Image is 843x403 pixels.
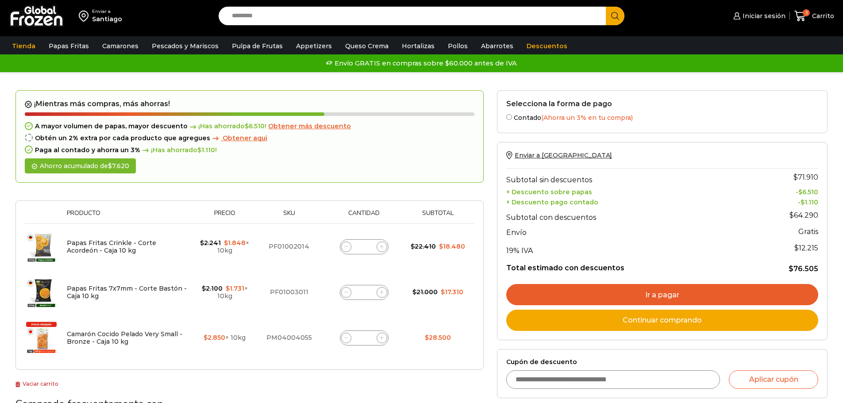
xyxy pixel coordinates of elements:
div: Ahorro acumulado de [25,158,136,174]
span: (Ahorra un 3% en tu compra) [541,114,633,122]
a: Tienda [8,38,40,54]
bdi: 18.480 [439,242,465,250]
th: Cantidad [322,210,406,223]
span: $ [202,284,206,292]
h2: Selecciona la forma de pago [506,100,818,108]
a: Papas Fritas 7x7mm - Corte Bastón - Caja 10 kg [67,284,187,300]
a: Continuar comprando [506,310,818,331]
span: $ [789,211,794,219]
img: address-field-icon.svg [79,8,92,23]
bdi: 2.100 [202,284,223,292]
button: Search button [606,7,624,25]
input: Product quantity [358,241,370,253]
td: PM04004055 [256,315,322,361]
span: $ [439,242,443,250]
span: $ [412,288,416,296]
th: Sku [256,210,322,223]
div: A mayor volumen de papas, mayor descuento [25,123,474,130]
bdi: 6.510 [798,188,818,196]
a: 3 Carrito [794,6,834,27]
bdi: 1.848 [224,239,246,247]
a: Vaciar carrito [15,380,58,387]
span: $ [200,239,204,247]
a: Iniciar sesión [731,7,785,25]
bdi: 76.505 [789,265,818,273]
a: Papas Fritas [44,38,93,54]
span: $ [411,242,415,250]
input: Product quantity [358,332,370,344]
a: Obtener más descuento [268,123,351,130]
h2: ¡Mientras más compras, más ahorras! [25,100,474,108]
td: - [748,196,818,206]
span: $ [794,244,799,252]
th: 19% IVA [506,239,748,257]
span: Carrito [810,12,834,20]
a: Camarón Cocido Pelado Very Small - Bronze - Caja 10 kg [67,330,182,345]
div: Santiago [92,15,122,23]
td: × 10kg [193,224,256,270]
span: $ [197,146,201,154]
th: Producto [62,210,193,223]
td: - [748,186,818,196]
a: Obtener aqui [210,134,267,142]
a: Hortalizas [397,38,439,54]
th: Precio [193,210,256,223]
bdi: 64.290 [789,211,818,219]
span: ¡Has ahorrado ! [140,146,217,154]
span: $ [245,122,249,130]
a: Pescados y Mariscos [147,38,223,54]
bdi: 2.850 [204,334,225,342]
strong: Gratis [798,227,818,236]
th: Envío [506,224,748,239]
td: × 10kg [193,269,256,315]
a: Abarrotes [477,38,518,54]
bdi: 7.620 [108,162,129,170]
th: Subtotal con descuentos [506,206,748,224]
th: Subtotal sin descuentos [506,169,748,186]
bdi: 1.110 [197,146,215,154]
label: Cupón de descuento [506,358,818,366]
bdi: 6.510 [245,122,265,130]
span: $ [226,284,230,292]
bdi: 22.410 [411,242,436,250]
span: Obtener aqui [223,134,267,142]
input: Contado(Ahorra un 3% en tu compra) [506,114,512,120]
bdi: 1.731 [226,284,244,292]
a: Enviar a [GEOGRAPHIC_DATA] [506,151,612,159]
bdi: 28.500 [425,334,451,342]
th: Total estimado con descuentos [506,257,748,274]
button: Aplicar cupón [729,370,818,389]
a: Pollos [443,38,472,54]
a: Descuentos [522,38,572,54]
div: Obtén un 2% extra por cada producto que agregues [25,134,474,142]
th: + Descuento sobre papas [506,186,748,196]
a: Appetizers [292,38,336,54]
span: $ [108,162,112,170]
bdi: 71.910 [793,173,818,181]
span: 3 [803,9,810,16]
span: $ [789,265,793,273]
td: × 10kg [193,315,256,361]
span: $ [224,239,228,247]
div: Enviar a [92,8,122,15]
th: + Descuento pago contado [506,196,748,206]
a: Queso Crema [341,38,393,54]
bdi: 17.310 [441,288,463,296]
span: 12.215 [794,244,818,252]
span: $ [204,334,208,342]
div: Paga al contado y ahorra un 3% [25,146,474,154]
span: ¡Has ahorrado ! [188,123,266,130]
span: $ [425,334,429,342]
span: $ [798,188,802,196]
a: Ir a pagar [506,284,818,305]
label: Contado [506,112,818,122]
a: Papas Fritas Crinkle - Corte Acordeón - Caja 10 kg [67,239,156,254]
span: $ [793,173,798,181]
td: PF01002014 [256,224,322,270]
td: PF01003011 [256,269,322,315]
bdi: 1.110 [801,198,818,206]
span: Obtener más descuento [268,122,351,130]
span: Iniciar sesión [740,12,785,20]
span: $ [801,198,805,206]
bdi: 21.000 [412,288,438,296]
